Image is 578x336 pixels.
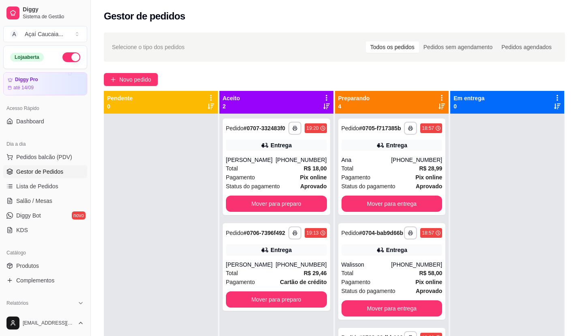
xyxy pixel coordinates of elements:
[416,183,442,190] strong: aprovado
[226,291,327,308] button: Mover para preparo
[3,310,87,323] a: Relatórios de vendas
[453,102,484,110] p: 0
[3,313,87,333] button: [EMAIL_ADDRESS][DOMAIN_NAME]
[342,182,395,191] span: Status do pagamento
[415,174,442,181] strong: Pix online
[342,230,359,236] span: Pedido
[275,261,327,269] div: [PHONE_NUMBER]
[110,77,116,82] span: plus
[3,246,87,259] div: Catálogo
[271,141,292,149] div: Entrega
[3,224,87,237] a: KDS
[3,115,87,128] a: Dashboard
[342,125,359,131] span: Pedido
[300,174,327,181] strong: Pix online
[104,73,158,86] button: Novo pedido
[112,43,185,52] span: Selecione o tipo dos pedidos
[306,230,318,236] div: 19:13
[391,156,442,164] div: [PHONE_NUMBER]
[62,52,80,62] button: Alterar Status
[119,75,151,84] span: Novo pedido
[386,246,407,254] div: Entrega
[453,94,484,102] p: Em entrega
[342,196,443,212] button: Mover para entrega
[226,278,255,286] span: Pagamento
[3,72,87,95] a: Diggy Proaté 14/09
[226,261,276,269] div: [PERSON_NAME]
[359,125,401,131] strong: # 0705-f717385b
[3,138,87,151] div: Dia a dia
[338,94,370,102] p: Preparando
[342,286,395,295] span: Status do pagamento
[3,165,87,178] a: Gestor de Pedidos
[415,279,442,285] strong: Pix online
[416,288,442,294] strong: aprovado
[10,30,18,38] span: A
[226,230,244,236] span: Pedido
[359,230,403,236] strong: # 0704-bab9d66b
[3,102,87,115] div: Acesso Rápido
[304,270,327,276] strong: R$ 29,46
[497,41,556,53] div: Pedidos agendados
[422,230,434,236] div: 18:57
[15,77,38,83] article: Diggy Pro
[16,276,54,284] span: Complementos
[16,153,72,161] span: Pedidos balcão (PDV)
[226,156,276,164] div: [PERSON_NAME]
[422,125,434,131] div: 18:57
[226,164,238,173] span: Total
[419,41,497,53] div: Pedidos sem agendamento
[104,10,185,23] h2: Gestor de pedidos
[3,274,87,287] a: Complementos
[16,226,28,234] span: KDS
[16,262,39,270] span: Produtos
[342,164,354,173] span: Total
[275,156,327,164] div: [PHONE_NUMBER]
[3,180,87,193] a: Lista de Pedidos
[226,125,244,131] span: Pedido
[107,94,133,102] p: Pendente
[16,211,41,220] span: Diggy Bot
[107,102,133,110] p: 0
[226,173,255,182] span: Pagamento
[10,53,44,62] div: Loja aberta
[16,182,58,190] span: Lista de Pedidos
[304,165,327,172] strong: R$ 18,00
[342,261,391,269] div: Walisson
[3,194,87,207] a: Salão / Mesas
[366,41,419,53] div: Todos os pedidos
[342,173,371,182] span: Pagamento
[3,151,87,164] button: Pedidos balcão (PDV)
[23,13,84,20] span: Sistema de Gestão
[16,168,63,176] span: Gestor de Pedidos
[386,141,407,149] div: Entrega
[13,84,34,91] article: até 14/09
[3,259,87,272] a: Produtos
[3,209,87,222] a: Diggy Botnovo
[3,3,87,23] a: DiggySistema de Gestão
[306,125,318,131] div: 19:20
[223,94,240,102] p: Aceito
[243,230,285,236] strong: # 0706-7396f492
[342,300,443,317] button: Mover para entrega
[342,156,391,164] div: Ana
[226,196,327,212] button: Mover para preparo
[271,246,292,254] div: Entrega
[3,26,87,42] button: Select a team
[25,30,63,38] div: Açaí Caucaia ...
[223,102,240,110] p: 2
[23,6,84,13] span: Diggy
[226,269,238,278] span: Total
[243,125,285,131] strong: # 0707-332483f0
[419,270,442,276] strong: R$ 58,00
[226,182,280,191] span: Status do pagamento
[16,117,44,125] span: Dashboard
[300,183,327,190] strong: aprovado
[6,300,28,306] span: Relatórios
[280,279,327,285] strong: Cartão de crédito
[391,261,442,269] div: [PHONE_NUMBER]
[16,197,52,205] span: Salão / Mesas
[23,320,74,326] span: [EMAIL_ADDRESS][DOMAIN_NAME]
[419,165,442,172] strong: R$ 28,99
[342,278,371,286] span: Pagamento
